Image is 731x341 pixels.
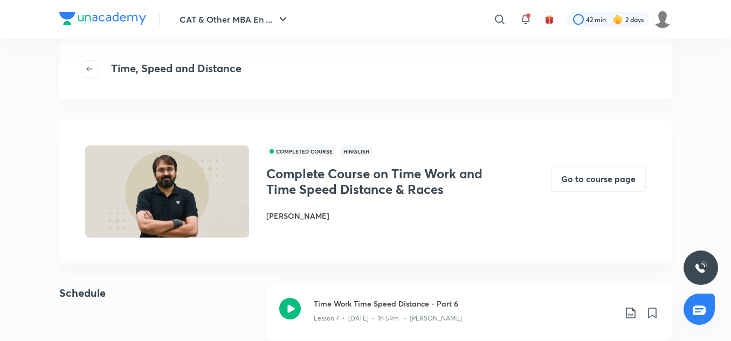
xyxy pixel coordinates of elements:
button: Go to course page [551,166,646,192]
img: Company Logo [59,12,146,25]
h6: [PERSON_NAME] [266,210,508,221]
img: avatar [544,15,554,24]
span: COMPLETED COURSE [266,145,336,157]
span: Hinglish [340,145,373,157]
img: Thumbnail [84,144,251,238]
h3: Complete Course on Time Work and Time Speed Distance & Races [266,166,508,197]
a: Company Logo [59,12,146,27]
img: subham agarwal [653,10,672,29]
button: CAT & Other MBA En ... [173,9,296,30]
button: avatar [541,11,558,28]
img: ttu [694,261,707,274]
p: Lesson 7 • [DATE] • 1h 59m • [PERSON_NAME] [314,314,462,323]
img: streak [612,14,623,25]
h4: Time, Speed and Distance [111,60,242,78]
h3: Time Work Time Speed Distance - Part 6 [314,298,616,309]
